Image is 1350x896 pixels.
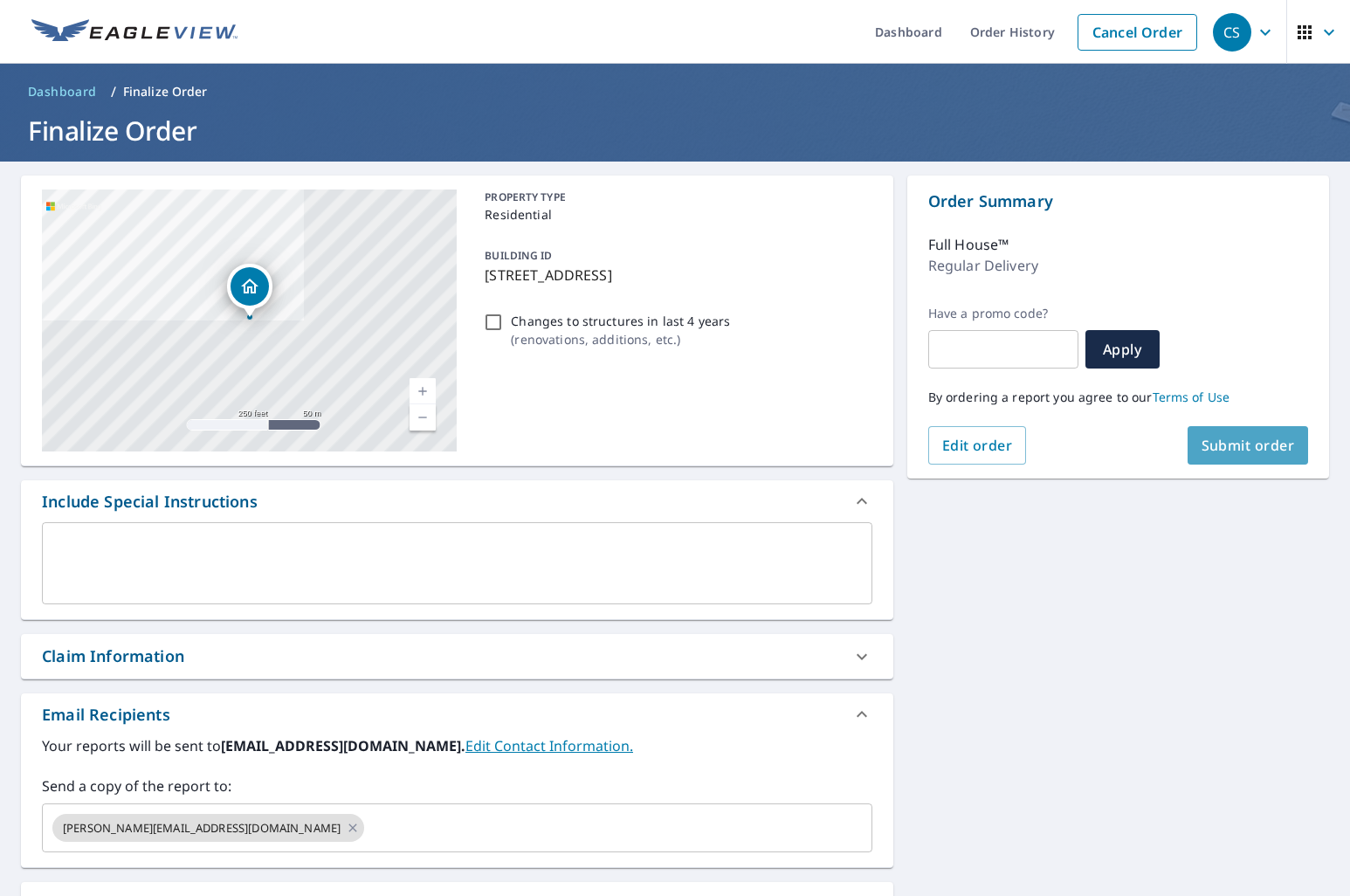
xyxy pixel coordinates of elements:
[21,693,893,735] div: Email Recipients
[21,113,1329,148] h1: Finalize Order
[942,436,1013,455] span: Edit order
[21,78,104,106] a: Dashboard
[1213,13,1251,52] div: CS
[1188,426,1309,465] button: Submit order
[485,265,864,286] p: [STREET_ADDRESS]
[410,378,436,404] a: Current Level 17, Zoom In
[1099,340,1146,359] span: Apply
[28,83,97,100] span: Dashboard
[21,78,1329,106] nav: breadcrumb
[227,264,272,318] div: Dropped pin, building 1, Residential property, 3030 Grizzly Trl Laurel, MT 59044
[1085,330,1160,369] button: Apply
[511,330,730,348] p: ( renovations, additions, etc. )
[1078,14,1197,51] a: Cancel Order
[111,81,116,102] li: /
[42,775,872,796] label: Send a copy of the report to:
[928,255,1038,276] p: Regular Delivery
[928,389,1308,405] p: By ordering a report you agree to our
[42,703,170,727] div: Email Recipients
[485,205,864,224] p: Residential
[21,480,893,522] div: Include Special Instructions
[410,404,436,431] a: Current Level 17, Zoom Out
[485,248,552,263] p: BUILDING ID
[42,490,258,513] div: Include Special Instructions
[221,736,465,755] b: [EMAIL_ADDRESS][DOMAIN_NAME].
[42,735,872,756] label: Your reports will be sent to
[511,312,730,330] p: Changes to structures in last 4 years
[928,426,1027,465] button: Edit order
[928,190,1308,213] p: Order Summary
[123,83,208,100] p: Finalize Order
[1202,436,1295,455] span: Submit order
[52,814,364,842] div: [PERSON_NAME][EMAIL_ADDRESS][DOMAIN_NAME]
[52,820,351,837] span: [PERSON_NAME][EMAIL_ADDRESS][DOMAIN_NAME]
[928,234,1009,255] p: Full House™
[485,190,864,205] p: PROPERTY TYPE
[465,736,633,755] a: EditContactInfo
[21,634,893,679] div: Claim Information
[1153,389,1230,405] a: Terms of Use
[31,19,238,45] img: EV Logo
[928,306,1078,321] label: Have a promo code?
[42,644,184,668] div: Claim Information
